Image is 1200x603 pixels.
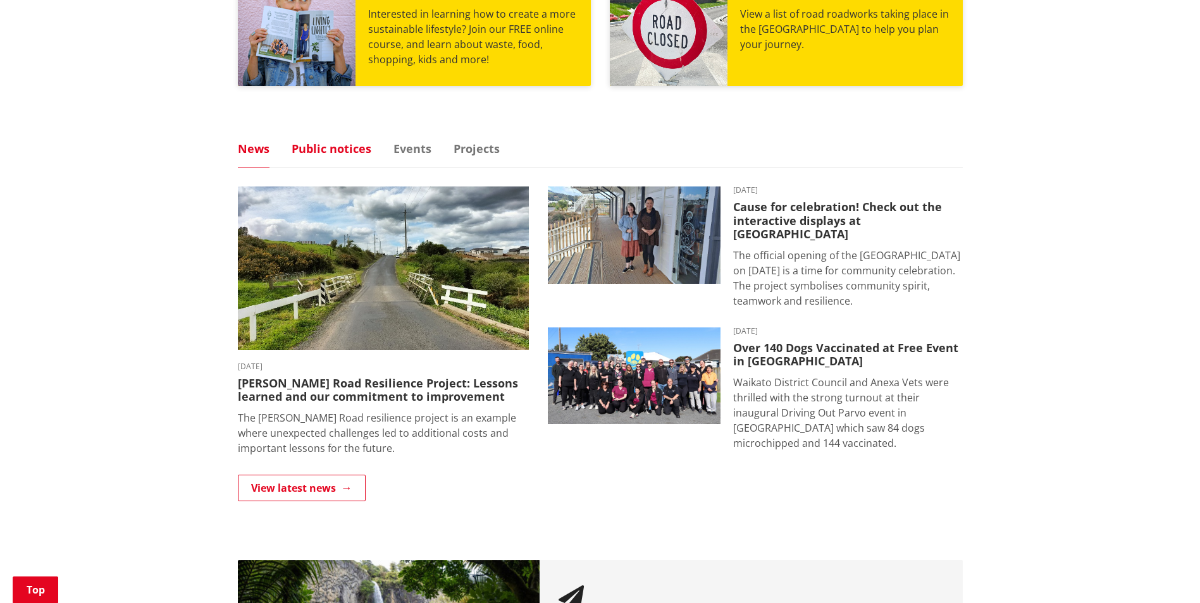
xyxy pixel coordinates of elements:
[238,377,529,404] h3: [PERSON_NAME] Road Resilience Project: Lessons learned and our commitment to improvement
[13,576,58,603] a: Top
[548,327,963,451] a: [DATE] Over 140 Dogs Vaccinated at Free Event in [GEOGRAPHIC_DATA] Waikato District Council and A...
[1142,550,1187,595] iframe: Messenger Launcher
[393,143,431,154] a: Events
[238,186,529,350] img: PR-21222 Huia Road Relience Munro Road Bridge
[454,143,500,154] a: Projects
[733,200,963,241] h3: Cause for celebration! Check out the interactive displays at [GEOGRAPHIC_DATA]
[733,186,963,194] time: [DATE]
[548,327,721,425] img: 554642373_1205075598320060_7014791421243316406_n
[740,6,950,52] p: View a list of road roadworks taking place in the [GEOGRAPHIC_DATA] to help you plan your journey.
[238,475,366,501] a: View latest news
[548,186,963,308] a: [DATE] Cause for celebration! Check out the interactive displays at [GEOGRAPHIC_DATA] The officia...
[368,6,578,67] p: Interested in learning how to create a more sustainable lifestyle? Join our FREE online course, a...
[238,143,269,154] a: News
[238,186,529,456] a: [DATE] [PERSON_NAME] Road Resilience Project: Lessons learned and our commitment to improvement T...
[733,341,963,368] h3: Over 140 Dogs Vaccinated at Free Event in [GEOGRAPHIC_DATA]
[238,410,529,456] p: The [PERSON_NAME] Road resilience project is an example where unexpected challenges led to additi...
[292,143,371,154] a: Public notices
[733,248,963,308] p: The official opening of the [GEOGRAPHIC_DATA] on [DATE] is a time for community celebration. The ...
[238,363,529,370] time: [DATE]
[733,375,963,451] p: Waikato District Council and Anexa Vets were thrilled with the strong turnout at their inaugural ...
[548,186,721,284] img: Huntly Museum - Debra Kane and Kristy Wilson
[733,327,963,335] time: [DATE]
